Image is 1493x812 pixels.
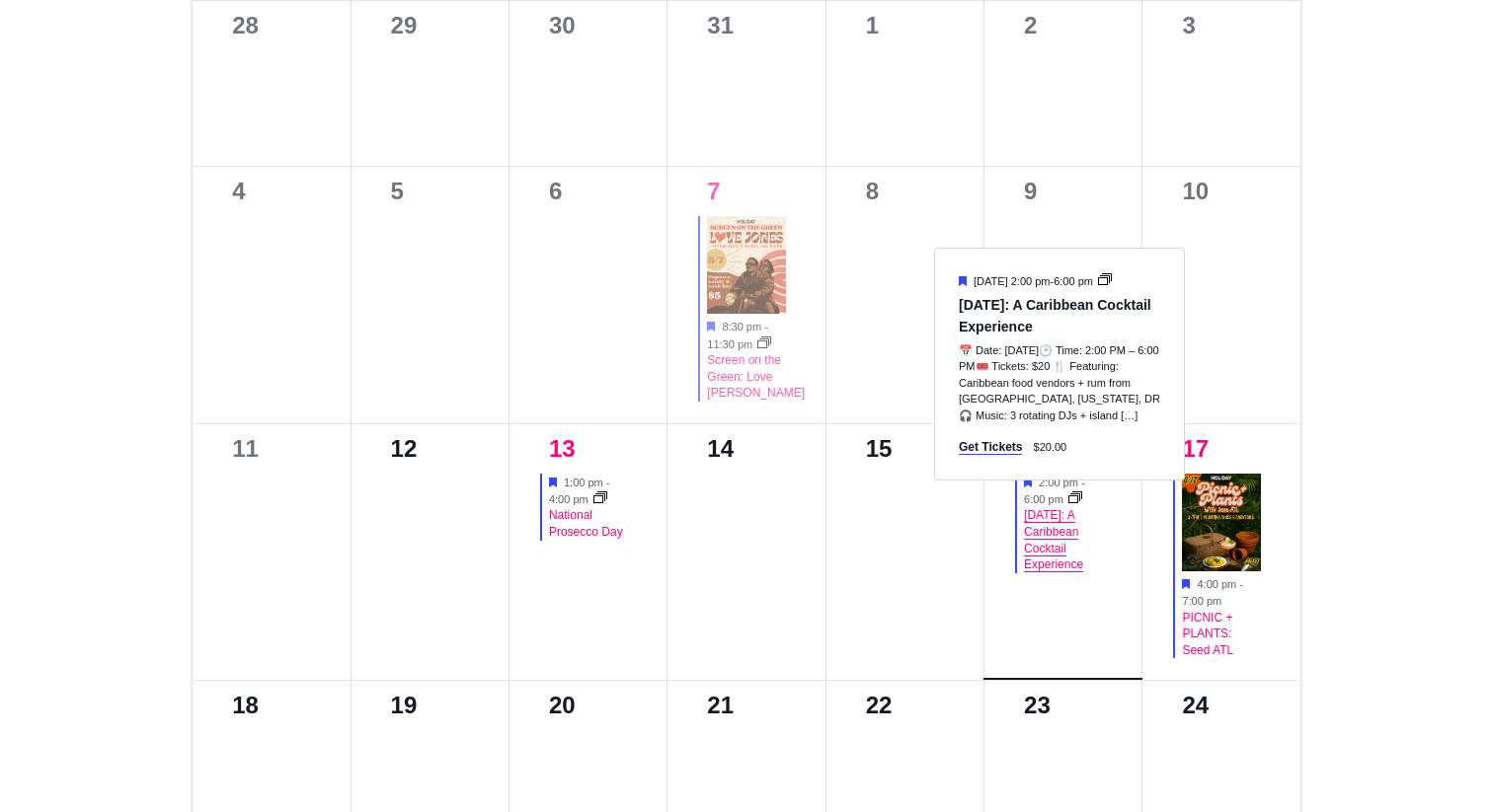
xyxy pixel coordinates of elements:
[722,321,761,332] time: 8:30 pm
[1182,178,1209,204] time: 10
[549,435,576,462] a: 13th August
[391,692,418,718] time: 19
[1024,12,1037,38] time: 2
[1081,477,1085,488] span: -
[549,493,589,505] time: 4:00 pm
[232,435,259,462] time: 11
[974,275,1096,287] time: -
[1024,692,1051,718] time: 23
[707,692,734,718] time: 21
[866,12,879,38] time: 1
[707,353,805,401] a: Screen on the Green: Love [PERSON_NAME]
[1054,275,1093,287] span: 6:00 pm
[707,338,752,350] time: 11:30 pm
[1182,474,1260,571] img: Picnic + Plants
[974,275,1050,287] span: [DATE] 2:00 pm
[549,178,562,204] time: 6
[707,435,734,462] time: 14
[866,692,893,718] time: 22
[1034,441,1067,453] span: $20.00
[764,321,768,332] span: -
[391,435,418,462] time: 12
[757,338,771,350] a: Event series: Screen on the Green
[232,178,245,204] time: 4
[959,342,1160,424] p: 📅 Date: [DATE]🕑 Time: 2:00 PM – 6:00 PM🎟️ Tickets: $20 🍴 Featuring: Caribbean food vendors + rum ...
[707,178,720,204] a: 7th August
[232,692,259,718] time: 18
[1024,508,1083,572] a: [DATE]: A Caribbean Cocktail Experience
[707,12,734,38] time: 31
[1182,435,1209,462] a: 17th August
[606,477,610,488] span: -
[391,178,404,204] time: 5
[959,440,1022,455] a: Get Tickets
[1239,578,1243,590] span: -
[707,216,785,314] img: Love Jones
[232,12,259,38] time: 28
[549,12,576,38] time: 30
[1068,493,1082,505] a: Event series: National Cocktail Day
[1024,493,1063,505] time: 6:00 pm
[1039,477,1078,488] time: 2:00 pm
[391,12,418,38] time: 29
[1024,178,1037,204] time: 9
[959,297,1151,336] a: [DATE]: A Caribbean Cocktail Experience
[593,493,607,505] a: Event series: National Cocktail Day
[1098,275,1112,287] a: Event series: National Cocktail Day
[866,435,893,462] time: 15
[1182,595,1221,607] time: 7:00 pm
[1197,578,1236,590] time: 4:00 pm
[549,692,576,718] time: 20
[564,477,603,488] time: 1:00 pm
[1182,611,1233,658] a: PICNIC + PLANTS: Seed ATL
[866,178,879,204] time: 8
[1182,12,1195,38] time: 3
[1182,692,1209,718] time: 24
[549,508,623,540] a: National Prosecco Day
